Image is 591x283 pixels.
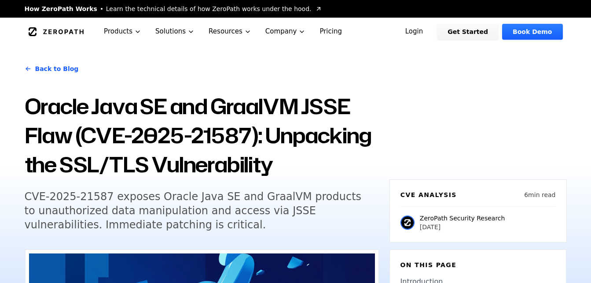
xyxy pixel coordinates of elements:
a: Book Demo [502,24,562,40]
p: [DATE] [420,223,505,231]
h6: On this page [400,261,555,269]
a: How ZeroPath WorksLearn the technical details of how ZeroPath works under the hood. [25,4,322,13]
a: Pricing [312,18,349,45]
a: Back to Blog [25,56,79,81]
h6: CVE Analysis [400,190,457,199]
p: ZeroPath Security Research [420,214,505,223]
span: Learn the technical details of how ZeroPath works under the hood. [106,4,312,13]
img: ZeroPath Security Research [400,216,415,230]
button: Resources [202,18,258,45]
button: Company [258,18,313,45]
h1: Oracle Java SE and GraalVM JSSE Flaw (CVE-2025-21587): Unpacking the SSL/TLS Vulnerability [25,92,379,179]
a: Login [395,24,434,40]
h5: CVE-2025-21587 exposes Oracle Java SE and GraalVM products to unauthorized data manipulation and ... [25,190,363,232]
a: Get Started [437,24,499,40]
span: How ZeroPath Works [25,4,97,13]
button: Products [97,18,148,45]
button: Solutions [148,18,202,45]
nav: Global [14,18,577,45]
p: 6 min read [524,190,555,199]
